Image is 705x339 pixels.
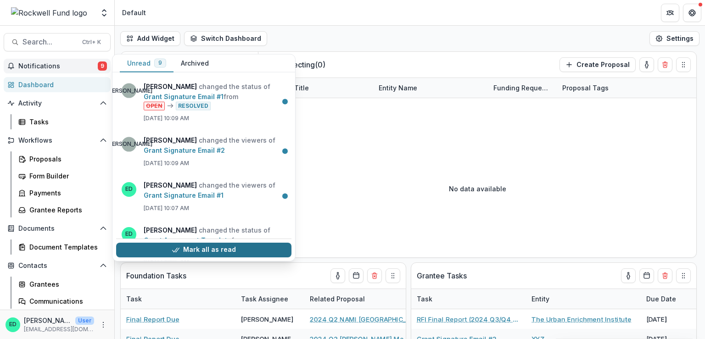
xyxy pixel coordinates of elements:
div: Proposal Title [258,78,373,98]
a: Grantees [15,277,111,292]
span: Contacts [18,262,96,270]
p: Prospecting ( 0 ) [273,59,342,70]
p: changed the status of from [144,82,286,111]
div: Tasks [29,117,103,127]
div: Related Proposal [304,289,419,309]
span: 9 [158,60,162,66]
button: Open Contacts [4,258,111,273]
a: 2024 Q2 NAMI [GEOGRAPHIC_DATA] [310,314,414,324]
span: Search... [22,38,77,46]
span: Documents [18,225,96,233]
div: Task [411,294,438,304]
button: Delete card [658,268,672,283]
div: Document Templates [29,242,103,252]
button: Open entity switcher [98,4,111,22]
button: Drag [676,57,691,72]
span: Workflows [18,137,96,144]
button: Get Help [683,4,701,22]
button: Delete card [367,268,382,283]
button: Add Widget [120,31,180,46]
a: Tasks [15,114,111,129]
button: Switch Dashboard [184,31,267,46]
button: Delete card [658,57,672,72]
button: Open Documents [4,221,111,236]
button: Drag [676,268,691,283]
span: Notifications [18,62,98,70]
button: Create Proposal [560,57,636,72]
div: Grantees [29,279,103,289]
a: Dashboard [4,77,111,92]
a: Proposals [15,151,111,167]
button: Notifications9 [4,59,111,73]
div: Task [411,289,526,309]
button: toggle-assigned-to-me [639,57,654,72]
span: Activity [18,100,96,107]
div: Estevan D. Delgado [9,322,17,328]
div: Form Builder [29,171,103,181]
a: The Urban Enrichment Institute [532,314,632,324]
span: 9 [98,61,107,71]
p: No data available [449,184,506,194]
button: Partners [661,4,679,22]
p: [PERSON_NAME] [24,316,72,325]
div: Entity [526,289,641,309]
button: Unread [120,55,173,72]
p: changed the status of from [144,225,286,254]
a: Form Builder [15,168,111,183]
button: toggle-assigned-to-me [621,268,636,283]
a: Payments [15,185,111,200]
img: Rockwell Fund logo [11,7,87,18]
button: Drag [386,268,400,283]
div: Task [121,294,147,304]
p: [EMAIL_ADDRESS][DOMAIN_NAME] [24,325,94,333]
div: Task [121,289,235,309]
p: changed the viewers of [144,180,286,200]
div: Due Date [641,294,682,304]
div: Task Assignee [235,289,304,309]
button: Settings [649,31,699,46]
nav: breadcrumb [118,6,150,19]
a: Grant Signature Email #2 [144,146,225,154]
div: Proposals [29,154,103,164]
div: Task Assignee [235,294,294,304]
a: Grant Agreement Template [144,236,231,244]
div: Proposal Tags [557,83,614,93]
a: Grant Signature Email #1 [144,191,224,199]
a: Final Report Due [126,314,179,324]
a: Document Templates [15,239,111,255]
div: Funding Requested [488,78,557,98]
a: Communications [15,294,111,309]
a: RFI Final Report (2024 Q3/Q4 Grantees) [417,314,520,324]
button: Mark all as read [116,243,291,257]
button: More [98,319,109,330]
a: Grant Signature Email #1 [144,93,224,100]
div: Entity [526,294,555,304]
p: Foundation Tasks [126,270,186,281]
button: toggle-assigned-to-me [330,268,345,283]
div: Ctrl + K [80,37,103,47]
div: Payments [29,188,103,198]
button: Archived [173,55,216,72]
p: changed the viewers of [144,135,286,155]
button: Search... [4,33,111,51]
div: Communications [29,296,103,306]
div: [PERSON_NAME] [241,314,293,324]
button: Calendar [639,268,654,283]
div: Grantee Reports [29,205,103,215]
div: Proposal Tags [557,78,671,98]
div: Entity Name [373,83,423,93]
button: Open Activity [4,96,111,111]
a: Grantee Reports [15,202,111,217]
button: Open Workflows [4,133,111,148]
div: Dashboard [18,80,103,89]
div: Default [122,8,146,17]
div: Entity Name [373,78,488,98]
